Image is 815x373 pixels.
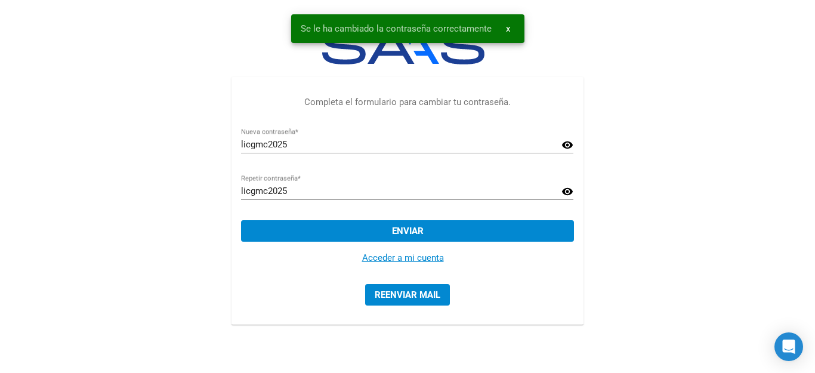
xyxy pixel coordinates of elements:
[561,184,573,199] mat-icon: visibility
[392,226,424,236] span: Enviar
[496,18,520,39] button: x
[241,95,573,109] p: Completa el formulario para cambiar tu contraseña.
[774,332,803,361] div: Open Intercom Messenger
[301,23,492,35] span: Se le ha cambiado la contraseña correctamente
[506,23,510,34] span: x
[241,220,573,242] button: Enviar
[561,138,573,152] mat-icon: visibility
[362,252,444,263] a: Acceder a mi cuenta
[375,289,440,300] span: Reenviar mail
[365,284,450,306] button: Reenviar mail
